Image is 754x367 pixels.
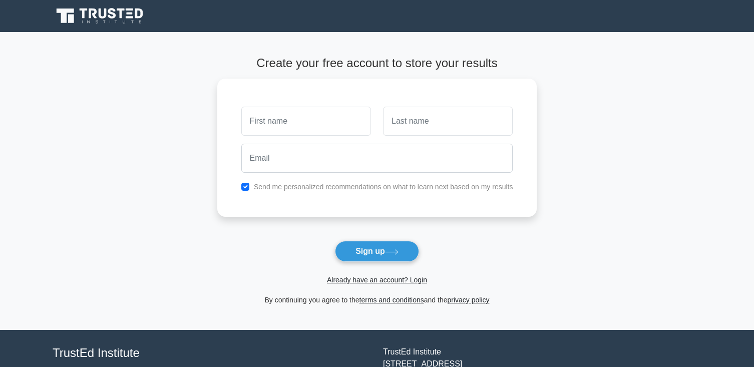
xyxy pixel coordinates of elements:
input: Last name [383,107,513,136]
a: terms and conditions [359,296,424,304]
label: Send me personalized recommendations on what to learn next based on my results [254,183,513,191]
h4: TrustEd Institute [53,346,371,360]
div: By continuing you agree to the and the [211,294,543,306]
a: privacy policy [448,296,490,304]
h4: Create your free account to store your results [217,56,537,71]
button: Sign up [335,241,419,262]
input: First name [241,107,371,136]
input: Email [241,144,513,173]
a: Already have an account? Login [327,276,427,284]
